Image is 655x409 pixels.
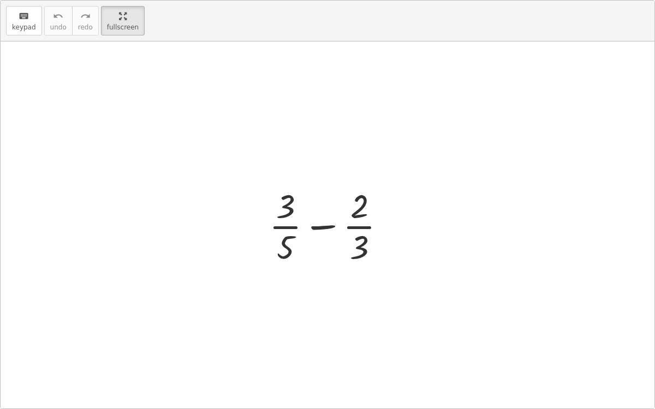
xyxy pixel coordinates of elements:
[78,23,93,31] span: redo
[19,10,29,23] i: keyboard
[44,6,73,35] button: undoundo
[101,6,145,35] button: fullscreen
[50,23,67,31] span: undo
[107,23,139,31] span: fullscreen
[12,23,36,31] span: keypad
[6,6,42,35] button: keyboardkeypad
[72,6,99,35] button: redoredo
[53,10,63,23] i: undo
[80,10,91,23] i: redo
